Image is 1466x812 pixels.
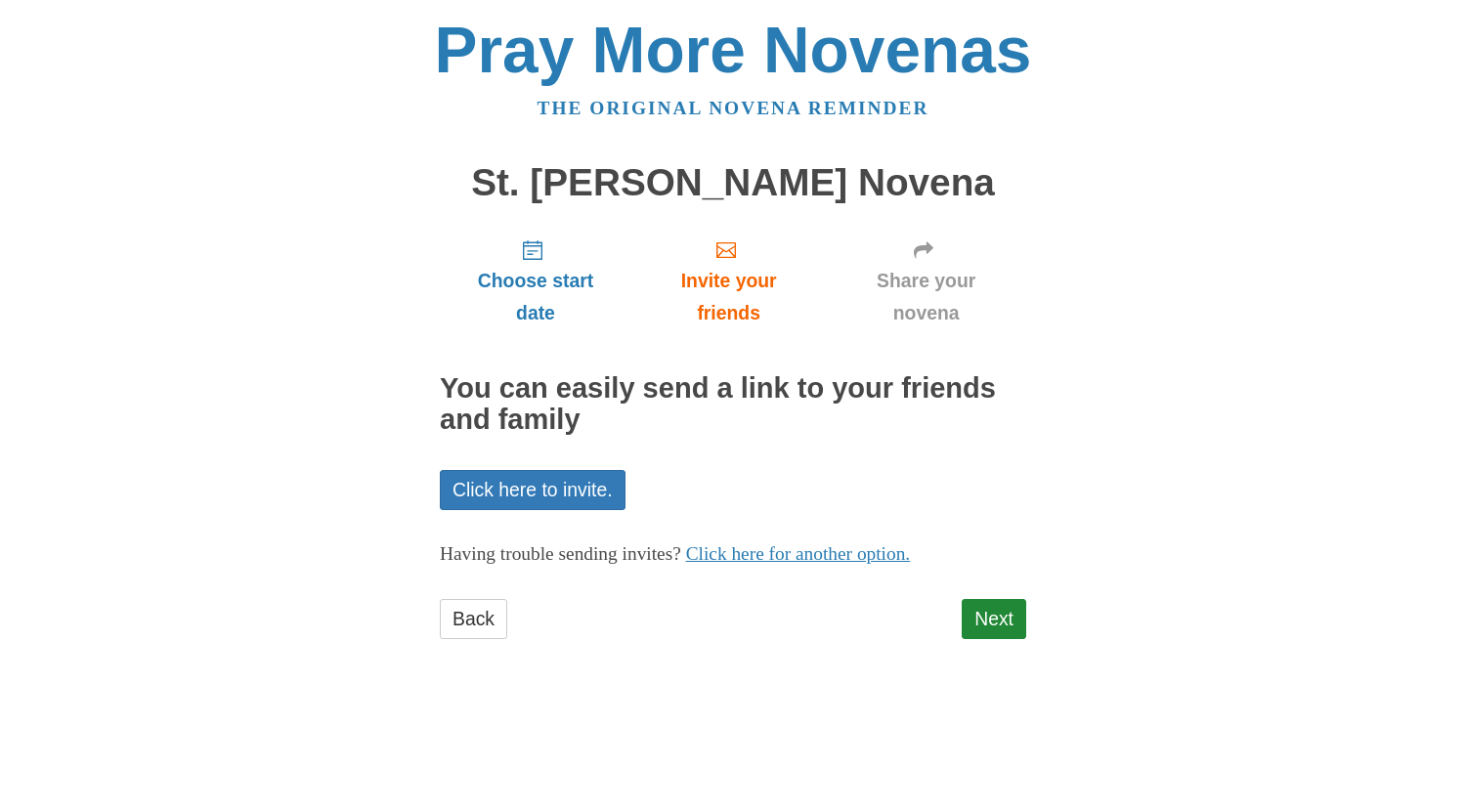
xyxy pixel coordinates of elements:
[440,162,1026,204] h1: St. [PERSON_NAME] Novena
[440,599,507,639] a: Back
[440,543,681,564] span: Having trouble sending invites?
[631,223,826,339] a: Invite your friends
[440,223,631,339] a: Choose start date
[651,265,806,329] span: Invite your friends
[686,543,911,564] a: Click here for another option.
[440,373,1026,436] h2: You can easily send a link to your friends and family
[962,599,1026,639] a: Next
[538,98,929,118] a: The original novena reminder
[826,223,1026,339] a: Share your novena
[459,265,612,329] span: Choose start date
[435,14,1032,86] a: Pray More Novenas
[440,470,625,510] a: Click here to invite.
[845,265,1007,329] span: Share your novena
